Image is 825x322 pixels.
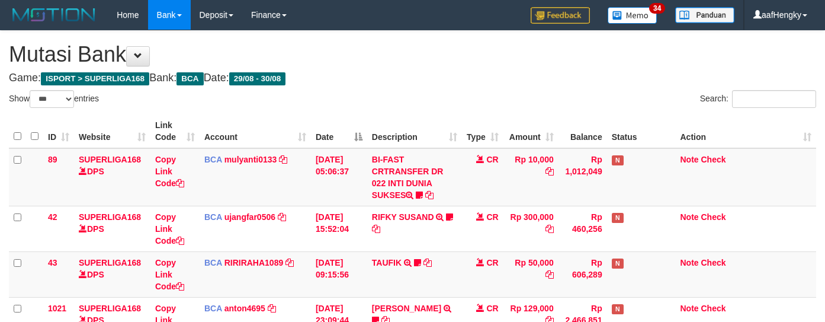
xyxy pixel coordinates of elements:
[285,258,294,267] a: Copy RIRIRAHA1089 to clipboard
[649,3,665,14] span: 34
[200,114,311,148] th: Account: activate to sort column ascending
[701,258,726,267] a: Check
[367,114,462,148] th: Description: activate to sort column ascending
[155,155,184,188] a: Copy Link Code
[155,212,184,246] a: Copy Link Code
[732,90,816,108] input: Search:
[311,206,367,251] td: [DATE] 15:52:04
[462,114,503,148] th: Type: activate to sort column ascending
[701,304,726,313] a: Check
[545,167,554,176] a: Copy Rp 10,000 to clipboard
[503,251,558,297] td: Rp 50,000
[48,258,57,267] span: 43
[41,72,149,85] span: ISPORT > SUPERLIGA168
[79,304,141,313] a: SUPERLIGA168
[558,251,607,297] td: Rp 606,289
[680,258,698,267] a: Note
[311,251,367,297] td: [DATE] 09:15:56
[150,114,200,148] th: Link Code: activate to sort column ascending
[680,304,698,313] a: Note
[701,212,726,222] a: Check
[612,304,624,314] span: Has Note
[79,212,141,222] a: SUPERLIGA168
[612,213,624,223] span: Has Note
[425,190,434,200] a: Copy BI-FAST CRTRANSFER DR 022 INTI DUNIA SUKSES to clipboard
[503,206,558,251] td: Rp 300,000
[311,114,367,148] th: Date: activate to sort column descending
[558,114,607,148] th: Balance
[229,72,286,85] span: 29/08 - 30/08
[612,259,624,269] span: Has Note
[204,258,222,267] span: BCA
[486,304,498,313] span: CR
[278,212,286,222] a: Copy ujangfar0506 to clipboard
[74,114,150,148] th: Website: activate to sort column ascending
[680,212,698,222] a: Note
[79,258,141,267] a: SUPERLIGA168
[9,90,99,108] label: Show entries
[204,155,222,164] span: BCA
[74,251,150,297] td: DPS
[372,212,434,222] a: RIFKY SUSAND
[367,148,462,206] td: BI-FAST CRTRANSFER DR 022 INTI DUNIA SUKSES
[204,212,222,222] span: BCA
[486,212,498,222] span: CR
[558,206,607,251] td: Rp 460,256
[79,155,141,164] a: SUPERLIGA168
[9,6,99,24] img: MOTION_logo.png
[48,155,57,164] span: 89
[74,206,150,251] td: DPS
[486,155,498,164] span: CR
[372,304,441,313] a: [PERSON_NAME]
[224,155,277,164] a: mulyanti0133
[311,148,367,206] td: [DATE] 05:06:37
[372,258,402,267] a: TAUFIK
[545,270,554,279] a: Copy Rp 50,000 to clipboard
[268,304,276,313] a: Copy anton4695 to clipboard
[700,90,816,108] label: Search:
[531,7,590,24] img: Feedback.jpg
[701,155,726,164] a: Check
[675,114,816,148] th: Action: activate to sort column ascending
[204,304,222,313] span: BCA
[675,7,734,23] img: panduan.png
[74,148,150,206] td: DPS
[607,114,676,148] th: Status
[155,258,184,291] a: Copy Link Code
[30,90,74,108] select: Showentries
[279,155,287,164] a: Copy mulyanti0133 to clipboard
[503,148,558,206] td: Rp 10,000
[545,224,554,234] a: Copy Rp 300,000 to clipboard
[608,7,657,24] img: Button%20Memo.svg
[224,212,275,222] a: ujangfar0506
[486,258,498,267] span: CR
[372,224,380,234] a: Copy RIFKY SUSAND to clipboard
[43,114,74,148] th: ID: activate to sort column ascending
[503,114,558,148] th: Amount: activate to sort column ascending
[176,72,203,85] span: BCA
[9,43,816,66] h1: Mutasi Bank
[612,155,624,165] span: Has Note
[423,258,432,267] a: Copy TAUFIK to clipboard
[9,72,816,84] h4: Game: Bank: Date:
[680,155,698,164] a: Note
[48,212,57,222] span: 42
[224,304,265,313] a: anton4695
[558,148,607,206] td: Rp 1,012,049
[48,304,66,313] span: 1021
[224,258,284,267] a: RIRIRAHA1089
